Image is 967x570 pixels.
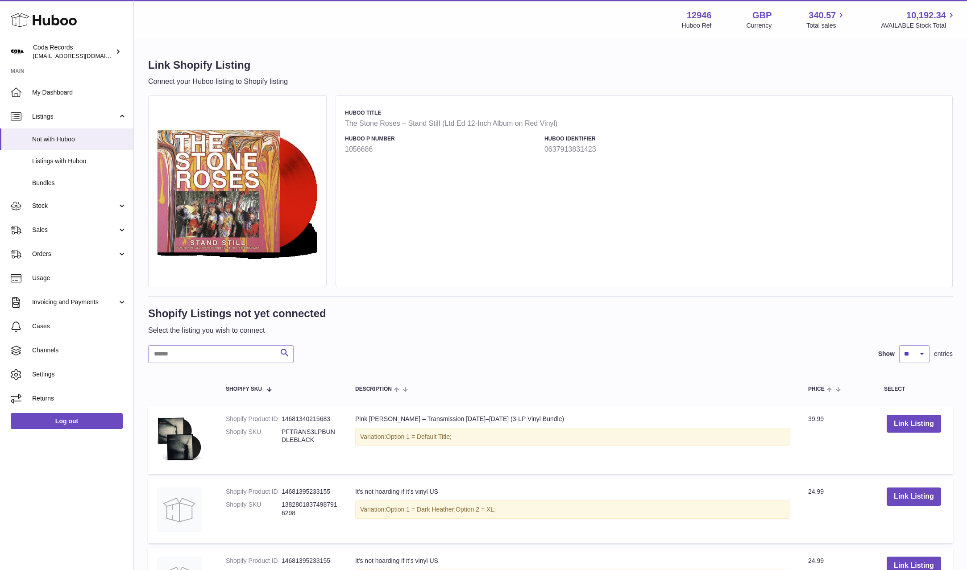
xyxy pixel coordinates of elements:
[32,179,127,187] span: Bundles
[355,428,790,446] div: Variation:
[355,386,392,392] span: Description
[32,250,117,258] span: Orders
[808,386,825,392] span: Price
[32,112,117,121] span: Listings
[887,487,941,506] button: Link Listing
[345,135,540,142] h4: Huboo P number
[157,487,202,532] img: It's not hoarding if it's vinyl US
[355,500,790,519] div: Variation:
[887,415,941,433] button: Link Listing
[282,500,337,517] dd: 13828018374987916298
[544,145,739,154] strong: 0637913831423
[148,306,326,321] h1: Shopify Listings not yet connected
[282,557,337,565] dd: 14681395233155
[345,119,939,128] strong: The Stone Roses – Stand Still (Ltd Ed 12-Inch Album on Red Vinyl)
[878,350,895,358] label: Show
[456,506,496,513] span: Option 2 = XL;
[355,557,790,565] div: It's not hoarding if it's vinyl US
[884,386,944,392] div: Select
[148,326,326,335] p: Select the listing you wish to connect
[32,202,117,210] span: Stock
[386,433,452,440] span: Option 1 = Default Title;
[282,428,337,445] dd: PFTRANS3LPBUNDLEBLACK
[355,415,790,423] div: Pink [PERSON_NAME] – Transmission [DATE]–[DATE] (3-LP Vinyl Bundle)
[282,487,337,496] dd: 14681395233155
[11,413,123,429] a: Log out
[32,370,127,379] span: Settings
[226,487,282,496] dt: Shopify Product ID
[32,226,117,234] span: Sales
[345,145,540,154] strong: 1056686
[808,557,824,564] span: 24.99
[148,58,288,72] h1: Link Shopify Listing
[32,346,127,355] span: Channels
[33,52,131,59] span: [EMAIL_ADDRESS][DOMAIN_NAME]
[11,45,24,58] img: haz@pcatmedia.com
[747,21,772,30] div: Currency
[808,488,824,495] span: 24.99
[226,415,282,423] dt: Shopify Product ID
[32,157,127,165] span: Listings with Huboo
[32,274,127,282] span: Usage
[809,9,836,21] span: 340.57
[32,298,117,306] span: Invoicing and Payments
[881,9,956,30] a: 10,192.34 AVAILABLE Stock Total
[544,135,739,142] h4: Huboo Identifier
[282,415,337,423] dd: 14681340215683
[906,9,946,21] span: 10,192.34
[226,428,282,445] dt: Shopify SKU
[32,88,127,97] span: My Dashboard
[386,506,456,513] span: Option 1 = Dark Heather;
[345,109,939,116] h4: Huboo Title
[808,415,824,422] span: 39.99
[806,9,846,30] a: 340.57 Total sales
[752,9,772,21] strong: GBP
[226,557,282,565] dt: Shopify Product ID
[806,21,846,30] span: Total sales
[687,9,712,21] strong: 12946
[33,43,113,60] div: Coda Records
[32,322,127,330] span: Cases
[157,415,202,463] img: Pink Floyd – Transmission 1967–1968 (3-LP Vinyl Bundle)
[32,135,127,144] span: Not with Huboo
[158,105,317,278] img: The Stone Roses – Stand Still (Ltd Ed 12-Inch Album on Red Vinyl)
[148,77,288,87] p: Connect your Huboo listing to Shopify listing
[226,386,262,392] span: Shopify SKU
[226,500,282,517] dt: Shopify SKU
[355,487,790,496] div: It's not hoarding if it's vinyl US
[32,394,127,403] span: Returns
[934,350,953,358] span: entries
[881,21,956,30] span: AVAILABLE Stock Total
[682,21,712,30] div: Huboo Ref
